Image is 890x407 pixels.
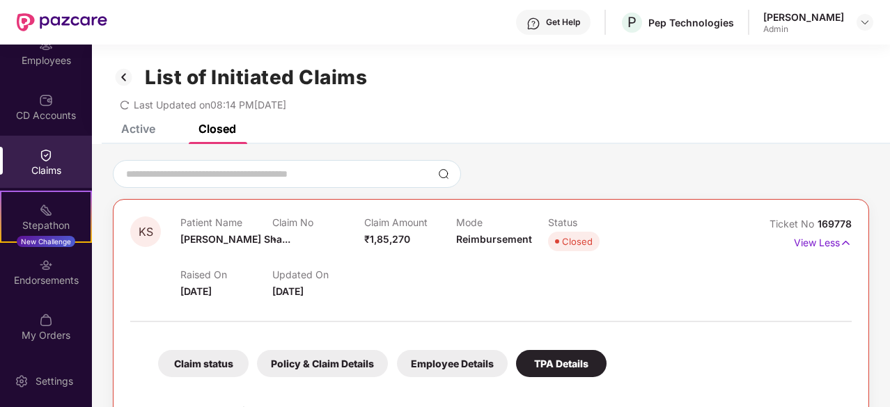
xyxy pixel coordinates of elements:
[364,233,410,245] span: ₹1,85,270
[272,216,364,228] p: Claim No
[1,218,91,232] div: Stepathon
[272,285,304,297] span: [DATE]
[180,216,272,228] p: Patient Name
[15,374,29,388] img: svg+xml;base64,PHN2ZyBpZD0iU2V0dGluZy0yMHgyMCIgeG1sbnM9Imh0dHA6Ly93d3cudzMub3JnLzIwMDAvc3ZnIiB3aW...
[627,14,637,31] span: P
[562,234,593,248] div: Closed
[546,17,580,28] div: Get Help
[397,350,508,377] div: Employee Details
[17,236,75,247] div: New Challenge
[526,17,540,31] img: svg+xml;base64,PHN2ZyBpZD0iSGVscC0zMngzMiIgeG1sbnM9Imh0dHA6Ly93d3cudzMub3JnLzIwMDAvc3ZnIiB3aWR0aD...
[859,17,871,28] img: svg+xml;base64,PHN2ZyBpZD0iRHJvcGRvd24tMzJ4MzIiIHhtbG5zPSJodHRwOi8vd3d3LnczLm9yZy8yMDAwL3N2ZyIgd2...
[198,122,236,136] div: Closed
[180,285,212,297] span: [DATE]
[272,233,277,245] span: -
[438,168,449,179] img: svg+xml;base64,PHN2ZyBpZD0iU2VhcmNoLTMyeDMyIiB4bWxucz0iaHR0cDovL3d3dy53My5vcmcvMjAwMC9zdmciIHdpZH...
[121,122,155,136] div: Active
[516,350,607,377] div: TPA Details
[763,10,844,24] div: [PERSON_NAME]
[548,216,640,228] p: Status
[648,16,734,29] div: Pep Technologies
[113,65,135,89] img: svg+xml;base64,PHN2ZyB3aWR0aD0iMzIiIGhlaWdodD0iMzIiIHZpZXdCb3g9IjAgMCAzMiAzMiIgZmlsbD0ibm9uZSIgeG...
[39,203,53,217] img: svg+xml;base64,PHN2ZyB4bWxucz0iaHR0cDovL3d3dy53My5vcmcvMjAwMC9zdmciIHdpZHRoPSIyMSIgaGVpZ2h0PSIyMC...
[39,258,53,272] img: svg+xml;base64,PHN2ZyBpZD0iRW5kb3JzZW1lbnRzIiB4bWxucz0iaHR0cDovL3d3dy53My5vcmcvMjAwMC9zdmciIHdpZH...
[120,99,130,111] span: redo
[818,218,852,230] span: 169778
[840,235,852,250] img: svg+xml;base64,PHN2ZyB4bWxucz0iaHR0cDovL3d3dy53My5vcmcvMjAwMC9zdmciIHdpZHRoPSIxNyIgaGVpZ2h0PSIxNy...
[39,93,53,107] img: svg+xml;base64,PHN2ZyBpZD0iQ0RfQWNjb3VudHMiIGRhdGEtbmFtZT0iQ0QgQWNjb3VudHMiIHhtbG5zPSJodHRwOi8vd3...
[364,216,456,228] p: Claim Amount
[180,269,272,280] p: Raised On
[456,233,532,245] span: Reimbursement
[134,99,286,111] span: Last Updated on 08:14 PM[DATE]
[39,313,53,327] img: svg+xml;base64,PHN2ZyBpZD0iTXlfT3JkZXJzIiBkYXRhLW5hbWU9Ik15IE9yZGVycyIgeG1sbnM9Imh0dHA6Ly93d3cudz...
[145,65,367,89] h1: List of Initiated Claims
[257,350,388,377] div: Policy & Claim Details
[39,148,53,162] img: svg+xml;base64,PHN2ZyBpZD0iQ2xhaW0iIHhtbG5zPSJodHRwOi8vd3d3LnczLm9yZy8yMDAwL3N2ZyIgd2lkdGg9IjIwIi...
[139,226,153,238] span: KS
[31,374,77,388] div: Settings
[158,350,249,377] div: Claim status
[272,269,364,280] p: Updated On
[180,233,290,245] span: [PERSON_NAME] Sha...
[763,24,844,35] div: Admin
[456,216,548,228] p: Mode
[770,218,818,230] span: Ticket No
[17,13,107,31] img: New Pazcare Logo
[794,232,852,250] p: View Less
[39,38,53,52] img: svg+xml;base64,PHN2ZyBpZD0iRW1wbG95ZWVzIiB4bWxucz0iaHR0cDovL3d3dy53My5vcmcvMjAwMC9zdmciIHdpZHRoPS...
